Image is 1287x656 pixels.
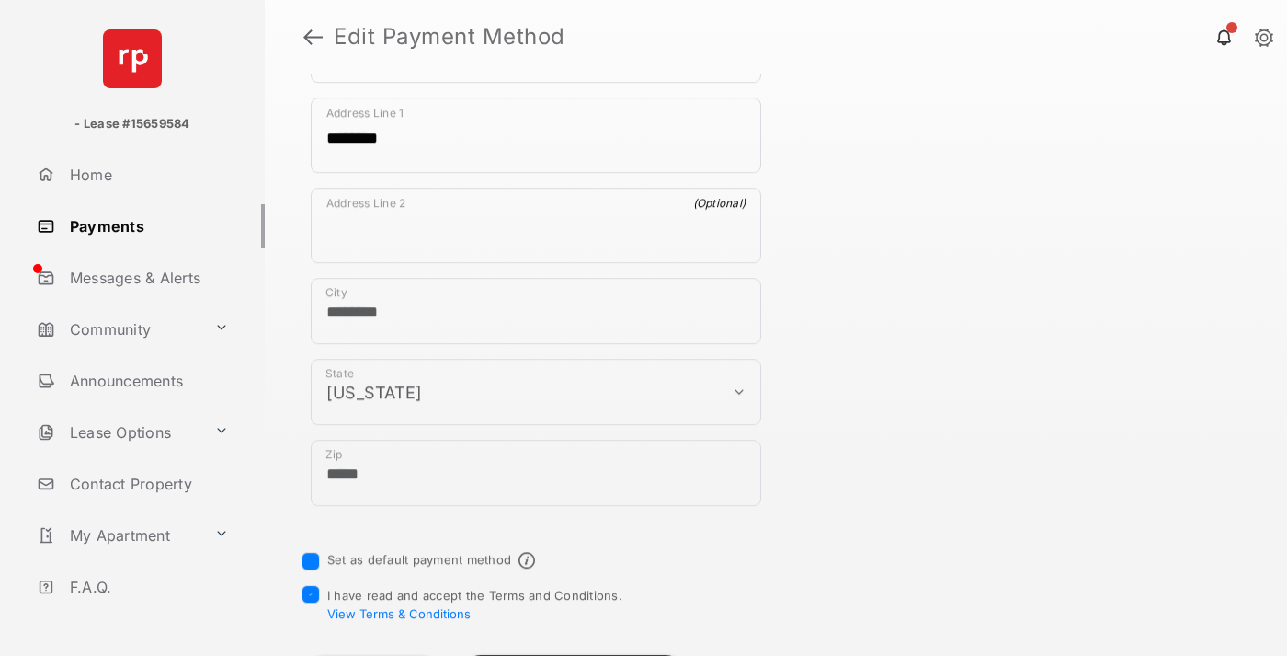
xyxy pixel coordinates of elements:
img: svg+xml;base64,PHN2ZyB4bWxucz0iaHR0cDovL3d3dy53My5vcmcvMjAwMC9zdmciIHdpZHRoPSI2NCIgaGVpZ2h0PSI2NC... [103,29,162,88]
button: I have read and accept the Terms and Conditions. [327,606,471,621]
div: payment_method_screening[postal_addresses][addressLine1] [311,98,761,173]
label: Set as default payment method [327,552,511,567]
a: F.A.Q. [29,565,265,609]
strong: Edit Payment Method [334,26,565,48]
p: - Lease #15659584 [74,115,189,133]
a: Home [29,153,265,197]
span: I have read and accept the Terms and Conditions. [327,588,622,621]
div: payment_method_screening[postal_addresses][country] [311,17,761,83]
a: My Apartment [29,513,207,558]
a: Lease Options [29,410,207,455]
div: payment_method_screening[postal_addresses][postalCode] [311,440,761,506]
div: payment_method_screening[postal_addresses][administrativeArea] [311,359,761,425]
a: Community [29,307,207,351]
a: Contact Property [29,462,265,506]
div: payment_method_screening[postal_addresses][locality] [311,278,761,344]
a: Messages & Alerts [29,256,265,300]
a: Announcements [29,359,265,403]
a: Payments [29,204,265,248]
div: payment_method_screening[postal_addresses][addressLine2] [311,188,761,263]
span: Default payment method info [518,552,535,569]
